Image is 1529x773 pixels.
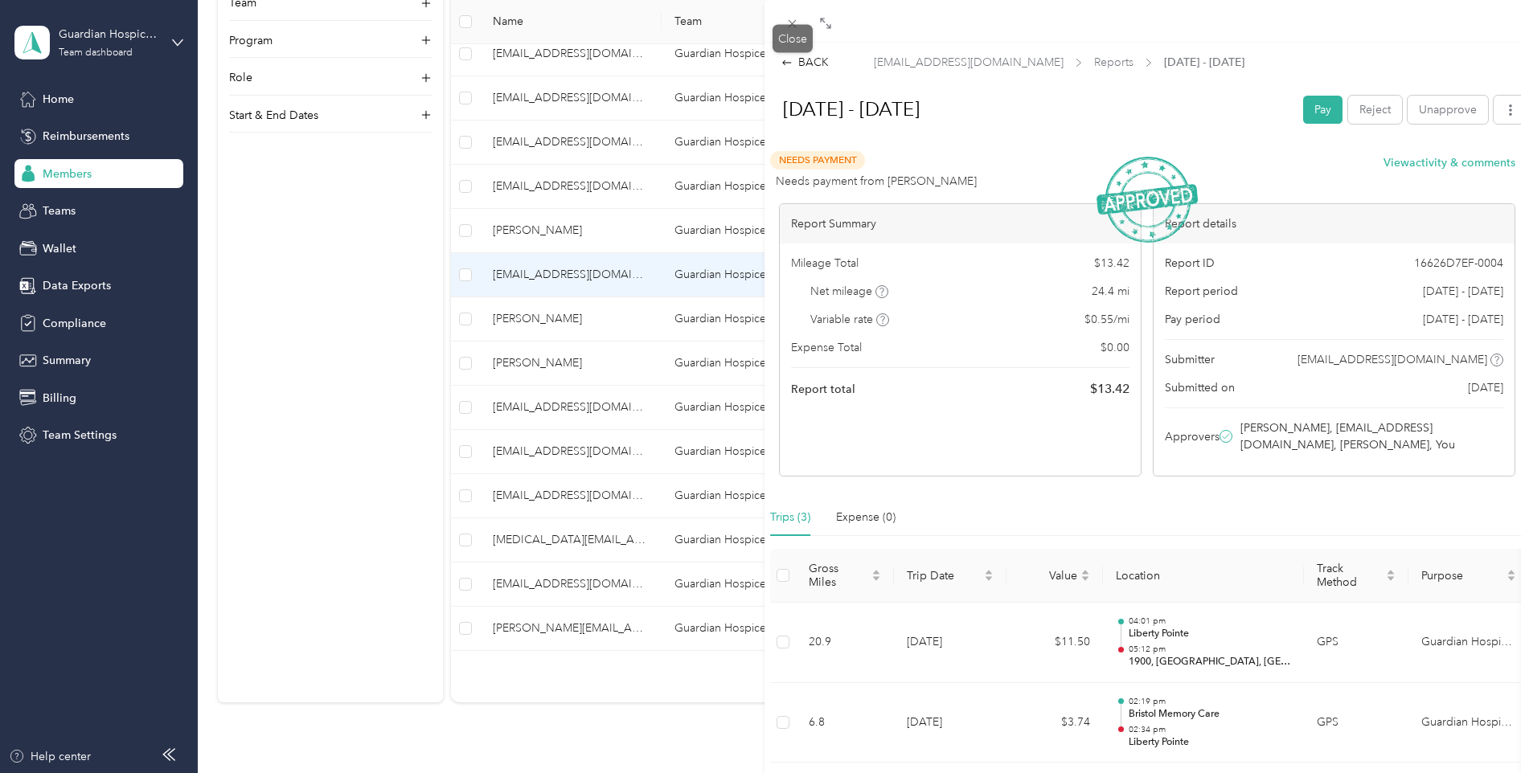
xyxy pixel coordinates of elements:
[1408,96,1488,124] button: Unapprove
[1129,735,1291,750] p: Liberty Pointe
[1103,549,1304,603] th: Location
[773,25,813,53] div: Close
[1408,549,1529,603] th: Purpose
[809,562,868,589] span: Gross Miles
[1165,255,1215,272] span: Report ID
[1019,569,1077,583] span: Value
[770,151,865,170] span: Needs Payment
[1006,683,1103,763] td: $3.74
[1165,379,1235,396] span: Submitted on
[1129,696,1291,707] p: 02:19 pm
[984,574,994,583] span: caret-down
[1080,567,1090,577] span: caret-up
[1297,351,1487,368] span: [EMAIL_ADDRESS][DOMAIN_NAME]
[1094,255,1129,272] span: $ 13.42
[1468,379,1503,396] span: [DATE]
[810,283,888,300] span: Net mileage
[874,54,1064,71] span: [EMAIL_ADDRESS][DOMAIN_NAME]
[1164,54,1244,71] span: [DATE] - [DATE]
[770,509,810,526] div: Trips (3)
[1094,54,1133,71] span: Reports
[1421,569,1503,583] span: Purpose
[836,509,896,526] div: Expense (0)
[1506,574,1516,583] span: caret-down
[1303,96,1342,124] button: Pay
[810,311,889,328] span: Variable rate
[907,569,981,583] span: Trip Date
[1006,603,1103,683] td: $11.50
[791,255,859,272] span: Mileage Total
[1006,549,1103,603] th: Value
[1423,283,1503,300] span: [DATE] - [DATE]
[984,567,994,577] span: caret-up
[894,549,1006,603] th: Trip Date
[1386,574,1396,583] span: caret-down
[1129,707,1291,722] p: Bristol Memory Care
[894,683,1006,763] td: [DATE]
[776,173,977,190] span: Needs payment from [PERSON_NAME]
[796,603,894,683] td: 20.9
[1383,154,1515,171] button: Viewactivity & comments
[1080,574,1090,583] span: caret-down
[1129,655,1291,669] p: 1900, [GEOGRAPHIC_DATA], [GEOGRAPHIC_DATA], [GEOGRAPHIC_DATA], [GEOGRAPHIC_DATA], [US_STATE], 191...
[1101,339,1129,356] span: $ 0.00
[1084,311,1129,328] span: $ 0.55 / mi
[1506,567,1516,577] span: caret-up
[1408,683,1529,763] td: Guardian Hospice Care
[1408,603,1529,683] td: Guardian Hospice Care
[791,381,855,398] span: Report total
[1129,644,1291,655] p: 05:12 pm
[1165,351,1215,368] span: Submitter
[796,549,894,603] th: Gross Miles
[1240,419,1500,453] span: [PERSON_NAME], [EMAIL_ADDRESS][DOMAIN_NAME], [PERSON_NAME], You
[1090,379,1129,399] span: $ 13.42
[1129,616,1291,627] p: 04:01 pm
[1154,204,1515,243] div: Report details
[1304,549,1408,603] th: Track Method
[1129,627,1291,641] p: Liberty Pointe
[791,339,862,356] span: Expense Total
[1304,683,1408,763] td: GPS
[1129,724,1291,735] p: 02:34 pm
[1414,255,1503,272] span: 16626D7EF-0004
[796,683,894,763] td: 6.8
[894,603,1006,683] td: [DATE]
[1304,603,1408,683] td: GPS
[781,54,829,71] div: BACK
[1317,562,1383,589] span: Track Method
[871,574,881,583] span: caret-down
[1165,311,1220,328] span: Pay period
[1439,683,1529,773] iframe: Everlance-gr Chat Button Frame
[1423,311,1503,328] span: [DATE] - [DATE]
[1097,157,1198,243] img: ApprovedStamp
[1165,428,1220,445] span: Approvers
[871,567,881,577] span: caret-up
[1386,567,1396,577] span: caret-up
[1348,96,1402,124] button: Reject
[1165,283,1238,300] span: Report period
[1092,283,1129,300] span: 24.4 mi
[780,204,1141,243] div: Report Summary
[766,90,1292,129] h1: Aug 17 - 23, 2025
